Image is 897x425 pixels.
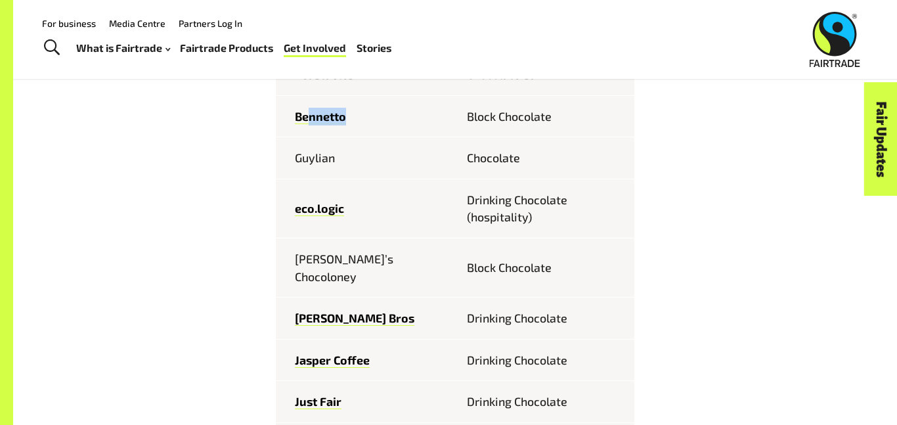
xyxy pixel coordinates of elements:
[109,18,165,29] a: Media Centre
[35,32,68,64] a: Toggle Search
[455,381,634,422] td: Drinking Chocolate
[76,39,170,58] a: What is Fairtrade
[179,18,242,29] a: Partners Log In
[455,238,634,298] td: Block Chocolate
[276,238,455,298] td: [PERSON_NAME]’s Chocoloney
[295,353,370,368] a: Jasper Coffee
[810,12,860,67] img: Fairtrade Australia New Zealand logo
[295,201,344,216] a: eco.logic
[455,95,634,137] td: Block Chocolate
[276,137,455,179] td: Guylian
[295,311,414,326] a: [PERSON_NAME] Bros
[455,137,634,179] td: Chocolate
[455,339,634,380] td: Drinking Chocolate
[295,109,346,124] a: Bennetto
[455,298,634,339] td: Drinking Chocolate
[295,394,341,409] a: Just Fair
[284,39,346,58] a: Get Involved
[357,39,391,58] a: Stories
[180,39,273,58] a: Fairtrade Products
[455,179,634,238] td: Drinking Chocolate (hospitality)
[42,18,96,29] a: For business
